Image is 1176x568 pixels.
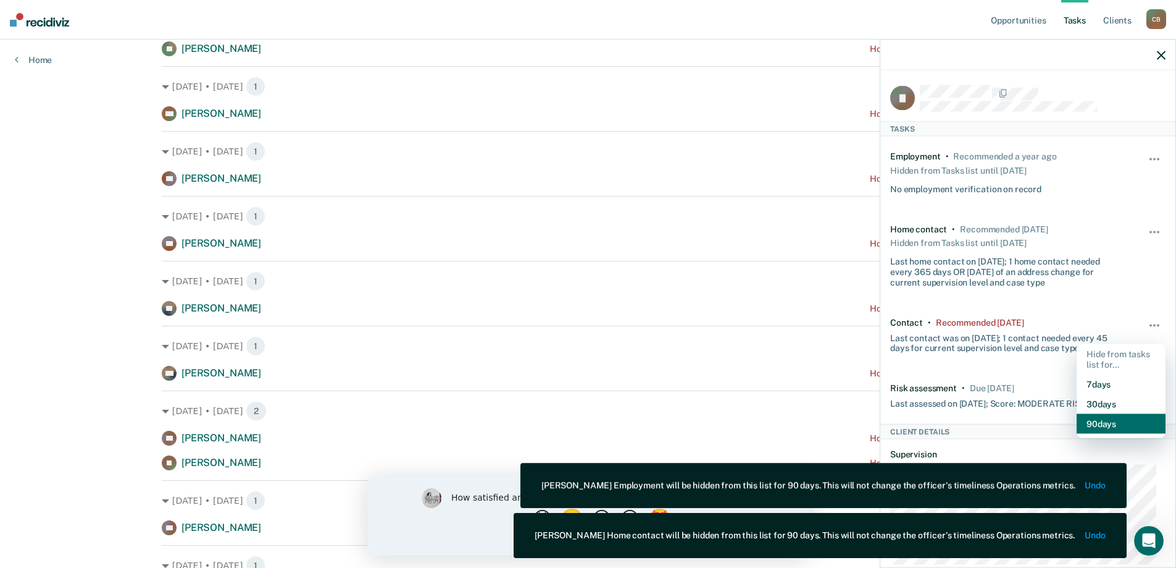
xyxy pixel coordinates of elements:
div: Home contact recommended [DATE] [870,109,1014,119]
button: Undo [1085,480,1106,491]
button: 30 days [1077,394,1166,414]
div: Home contact recommended [DATE] [870,239,1014,249]
div: Due in 16 days [970,383,1014,394]
div: Last assessed on [DATE]; Score: MODERATE RISK [890,394,1086,409]
span: 1 [246,491,265,511]
div: • [928,317,931,328]
span: [PERSON_NAME] [181,522,261,533]
iframe: Survey by Kim from Recidiviz [367,476,809,556]
div: Recommended 4 months ago [936,317,1024,328]
span: 2 [246,401,267,421]
div: • [962,383,965,394]
span: [PERSON_NAME] [181,367,261,379]
div: Hide from tasks list for... [1077,344,1166,375]
span: [PERSON_NAME] [181,108,261,119]
div: Hidden from Tasks list until [DATE] [890,161,1027,179]
span: [PERSON_NAME] [181,432,261,444]
div: Home contact recommended [DATE] [870,44,1014,54]
div: Risk assessment [890,383,957,394]
div: [DATE] • [DATE] [162,491,1014,511]
span: 1 [246,336,265,356]
div: Home contact recommended [DATE] [870,303,1014,314]
div: • [952,224,955,234]
div: [PERSON_NAME] Employment will be hidden from this list for 90 days. This will not change the offi... [541,480,1075,491]
span: 1 [246,142,265,161]
div: [DATE] • [DATE] [162,271,1014,291]
div: [DATE] • [DATE] [162,142,1014,161]
a: Home [15,54,52,66]
div: Last contact was on [DATE]; 1 contact needed every 45 days for current supervision level and case... [890,328,1120,354]
div: [DATE] • [DATE] [162,336,1014,356]
div: Home contact recommended [DATE] [870,368,1014,379]
span: 1 [246,77,265,96]
div: Hidden from Tasks list until [DATE] [890,234,1027,252]
div: Home contact recommended [DATE] [870,174,1014,184]
button: 7 days [1077,375,1166,394]
div: Last home contact on [DATE]; 1 home contact needed every 365 days OR [DATE] of an address change ... [890,252,1120,287]
span: [PERSON_NAME] [181,237,261,249]
div: [DATE] • [DATE] [162,77,1014,96]
button: 90 days [1077,414,1166,434]
span: [PERSON_NAME] [181,172,261,184]
div: Employment [890,151,941,162]
div: [DATE] • [DATE] [162,401,1014,421]
span: 1 [246,206,265,226]
div: Home contact [890,224,947,234]
div: Recommended a year ago [953,151,1056,162]
div: [DATE] • [DATE] [162,206,1014,226]
span: [PERSON_NAME] [181,43,261,54]
dt: Supervision [890,449,1166,460]
span: [PERSON_NAME] [181,302,261,314]
div: No employment verification on record [890,179,1041,194]
div: Tasks [880,121,1175,136]
span: 1 [246,271,265,291]
button: Undo [1085,530,1106,541]
div: Contact [890,317,923,328]
div: • [946,151,949,162]
div: Client Details [880,424,1175,439]
div: Home contact recommended [DATE] [870,458,1014,468]
div: C B [1146,9,1166,29]
span: [PERSON_NAME] [181,457,261,468]
iframe: Intercom live chat [1134,526,1164,556]
div: [PERSON_NAME] Home contact will be hidden from this list for 90 days. This will not change the of... [535,530,1075,541]
img: Recidiviz [10,13,69,27]
div: Recommended 5 months ago [960,224,1048,234]
div: Home contact recommended [DATE] [870,433,1014,444]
